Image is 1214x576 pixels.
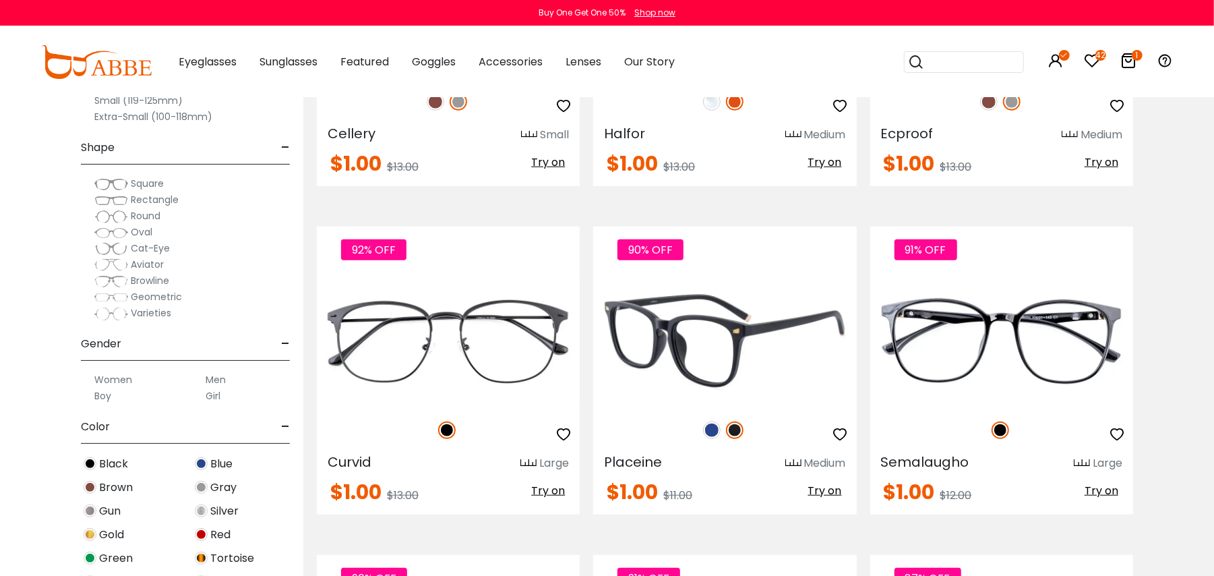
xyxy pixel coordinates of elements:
[340,54,389,69] span: Featured
[1062,130,1078,140] img: size ruler
[195,481,208,494] img: Gray
[131,193,179,206] span: Rectangle
[726,422,743,439] img: Matte Black
[940,488,972,503] span: $12.00
[179,54,237,69] span: Eyeglasses
[940,159,972,175] span: $13.00
[881,124,934,143] span: Ecproof
[317,275,580,407] img: Black Curvid - Metal ,Adjust Nose Pads
[41,45,152,79] img: abbeglasses.com
[131,177,164,190] span: Square
[81,328,121,360] span: Gender
[604,124,645,143] span: Halfor
[330,478,382,507] span: $1.00
[94,275,128,288] img: Browline.png
[539,455,569,471] div: Large
[99,480,133,496] span: Brown
[1085,55,1101,71] a: 42
[281,411,290,443] span: -
[450,93,467,111] img: Gray
[195,505,208,517] img: Silver
[94,194,128,207] img: Rectangle.png
[628,7,675,18] a: Shop now
[726,93,743,111] img: Orange
[260,54,317,69] span: Sunglasses
[1085,483,1118,498] span: Try on
[1081,482,1122,500] button: Try on
[894,239,957,260] span: 91% OFF
[99,550,133,567] span: Green
[804,482,846,500] button: Try on
[94,307,128,321] img: Varieties.png
[210,503,239,519] span: Silver
[703,93,721,111] img: Clear
[804,127,846,143] div: Medium
[884,478,935,507] span: $1.00
[281,132,290,164] span: -
[131,209,160,223] span: Round
[785,130,801,140] img: size ruler
[1093,455,1122,471] div: Large
[94,226,128,239] img: Oval.png
[804,455,846,471] div: Medium
[131,225,152,239] span: Oval
[884,149,935,178] span: $1.00
[328,124,375,143] span: Cellery
[527,154,569,171] button: Try on
[94,291,128,304] img: Geometric.png
[566,54,601,69] span: Lenses
[617,239,684,260] span: 90% OFF
[540,127,569,143] div: Small
[94,388,111,404] label: Boy
[387,159,419,175] span: $13.00
[84,505,96,517] img: Gun
[81,411,110,443] span: Color
[531,483,565,498] span: Try on
[593,275,856,407] img: Blue Placeine - Plastic ,Universal Bridge Fit
[479,54,543,69] span: Accessories
[1081,154,1122,171] button: Try on
[341,239,406,260] span: 92% OFF
[870,275,1133,407] img: Black Semalaugho - Plastic ,Universal Bridge Fit
[195,552,208,565] img: Tortoise
[438,422,456,439] img: Black
[94,92,183,109] label: Small (119-125mm)
[427,93,444,111] img: Brown
[520,459,537,469] img: size ruler
[84,552,96,565] img: Green
[1003,93,1021,111] img: Gray
[412,54,456,69] span: Goggles
[99,527,124,543] span: Gold
[281,328,290,360] span: -
[94,109,212,125] label: Extra-Small (100-118mm)
[1121,55,1137,71] a: 1
[131,290,182,304] span: Geometric
[607,149,658,178] span: $1.00
[992,422,1009,439] img: Black
[527,482,569,500] button: Try on
[1081,127,1122,143] div: Medium
[607,478,658,507] span: $1.00
[84,528,96,541] img: Gold
[1085,154,1118,170] span: Try on
[387,488,419,503] span: $13.00
[663,488,692,503] span: $11.00
[195,457,208,470] img: Blue
[94,372,132,388] label: Women
[663,159,695,175] span: $13.00
[703,422,721,439] img: Blue
[131,241,170,255] span: Cat-Eye
[785,459,801,469] img: size ruler
[980,93,998,111] img: Brown
[195,528,208,541] img: Red
[1074,459,1090,469] img: size ruler
[94,210,128,223] img: Round.png
[81,132,115,164] span: Shape
[84,457,96,470] img: Black
[99,456,128,472] span: Black
[634,7,675,19] div: Shop now
[521,130,537,140] img: size ruler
